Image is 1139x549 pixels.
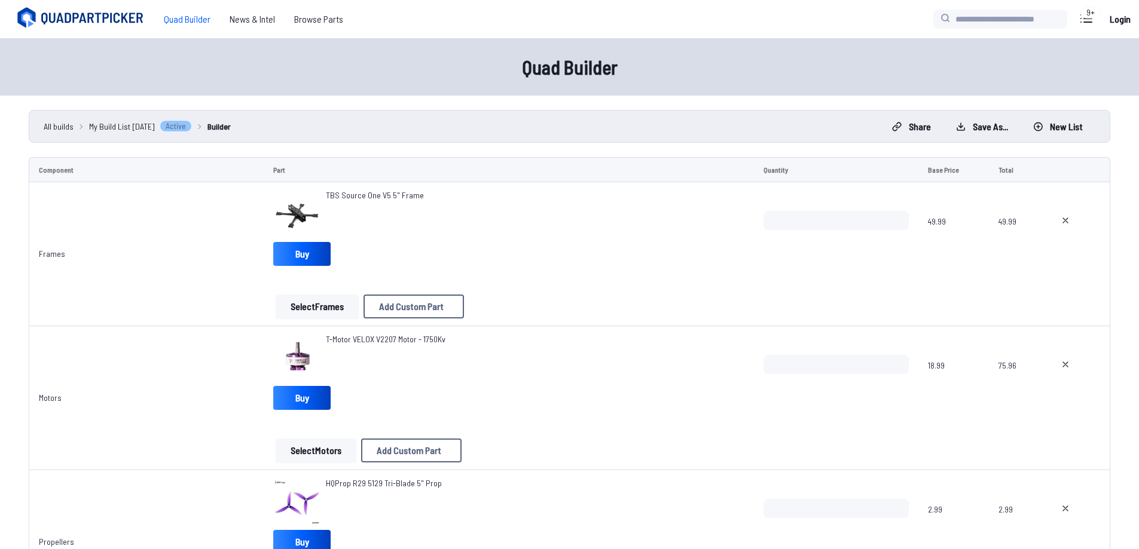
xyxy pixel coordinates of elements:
td: Total [989,157,1042,182]
a: SelectFrames [273,295,361,318]
button: Share [882,117,941,136]
span: HQProp R29 5129 Tri-Blade 5" Prop [326,478,442,488]
td: Base Price [918,157,988,182]
a: T-Motor VELOX V2207 Motor - 1750Kv [326,333,445,345]
a: Browse Parts [285,7,353,31]
td: Quantity [754,157,919,182]
img: image [273,189,321,237]
a: My Build List [DATE]Active [89,120,192,133]
a: SelectMotors [273,438,359,462]
span: 49.99 [998,211,1032,268]
button: Add Custom Part [361,438,462,462]
span: 18.99 [928,355,979,412]
img: image [273,477,321,525]
button: Save as... [946,117,1018,136]
div: 9+ [1080,7,1101,19]
a: Quad Builder [154,7,220,31]
a: Builder [207,120,231,133]
span: 49.99 [928,211,979,268]
a: Frames [39,249,65,259]
h1: Quad Builder [187,53,952,81]
a: Buy [273,386,331,410]
span: 75.96 [998,355,1032,412]
span: Add Custom Part [377,446,441,455]
span: Add Custom Part [379,302,444,311]
span: My Build List [DATE] [89,120,155,133]
a: News & Intel [220,7,285,31]
a: Propellers [39,536,74,547]
td: Component [29,157,264,182]
a: Login [1106,7,1134,31]
a: All builds [44,120,74,133]
a: TBS Source One V5 5" Frame [326,189,424,201]
button: SelectMotors [276,438,356,462]
a: HQProp R29 5129 Tri-Blade 5" Prop [326,477,442,489]
a: Motors [39,392,62,403]
span: TBS Source One V5 5" Frame [326,190,424,200]
span: T-Motor VELOX V2207 Motor - 1750Kv [326,334,445,344]
button: Add Custom Part [364,295,464,318]
span: Active [160,120,192,132]
a: Buy [273,242,331,266]
img: image [273,333,321,381]
button: New List [1023,117,1093,136]
td: Part [264,157,753,182]
button: SelectFrames [276,295,359,318]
